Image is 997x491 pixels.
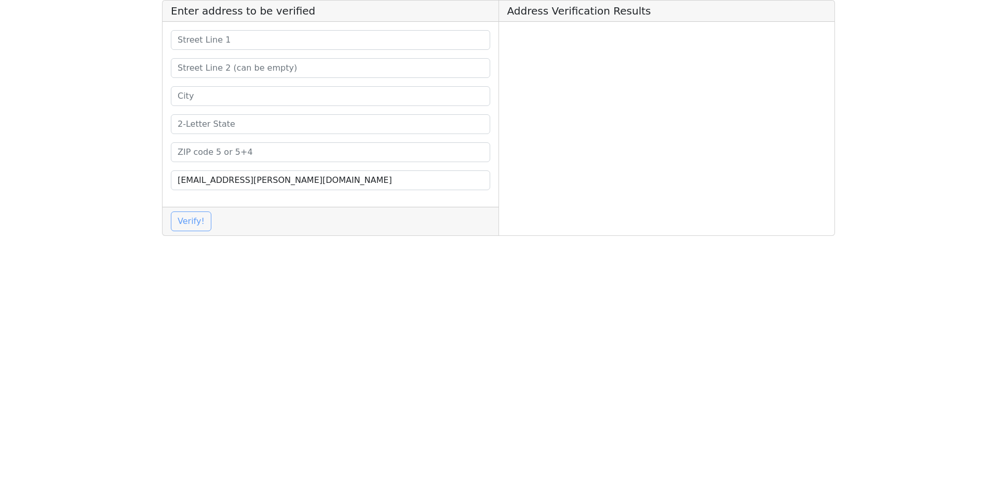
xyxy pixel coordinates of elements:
[171,30,490,50] input: Street Line 1
[171,142,490,162] input: ZIP code 5 or 5+4
[171,86,490,106] input: City
[171,170,490,190] input: Your Email
[163,1,498,22] h5: Enter address to be verified
[171,58,490,78] input: Street Line 2 (can be empty)
[499,1,835,22] h5: Address Verification Results
[171,114,490,134] input: 2-Letter State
